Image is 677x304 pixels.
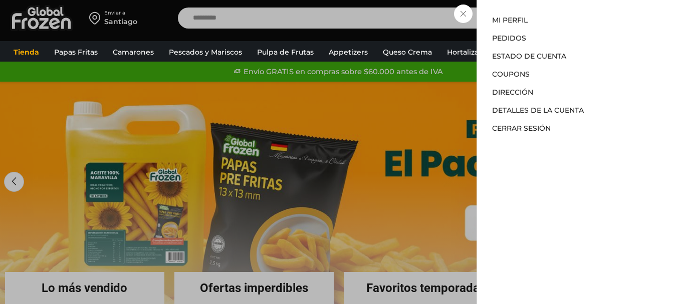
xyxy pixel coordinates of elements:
[492,70,530,79] a: Coupons
[324,43,373,62] a: Appetizers
[442,43,487,62] a: Hortalizas
[492,34,526,43] a: Pedidos
[492,124,551,133] a: Cerrar sesión
[164,43,247,62] a: Pescados y Mariscos
[492,106,584,115] a: Detalles de la cuenta
[9,43,44,62] a: Tienda
[492,88,533,97] a: Dirección
[492,16,528,25] a: Mi perfil
[252,43,319,62] a: Pulpa de Frutas
[108,43,159,62] a: Camarones
[492,52,566,61] a: Estado de Cuenta
[49,43,103,62] a: Papas Fritas
[378,43,437,62] a: Queso Crema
